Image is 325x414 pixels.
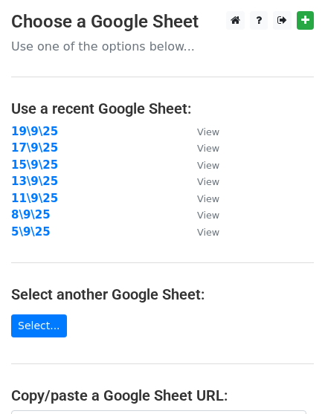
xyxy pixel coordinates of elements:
small: View [197,210,219,221]
h4: Use a recent Google Sheet: [11,100,314,117]
p: Use one of the options below... [11,39,314,54]
small: View [197,193,219,204]
a: View [182,141,219,155]
a: View [182,225,219,239]
small: View [197,143,219,154]
small: View [197,176,219,187]
small: View [197,126,219,138]
a: View [182,125,219,138]
a: 17\9\25 [11,141,58,155]
small: View [197,160,219,171]
h4: Copy/paste a Google Sheet URL: [11,386,314,404]
a: 8\9\25 [11,208,51,221]
a: Select... [11,314,67,337]
a: 5\9\25 [11,225,51,239]
a: View [182,192,219,205]
a: 15\9\25 [11,158,58,172]
a: View [182,158,219,172]
a: 13\9\25 [11,175,58,188]
a: 11\9\25 [11,192,58,205]
h4: Select another Google Sheet: [11,285,314,303]
a: 19\9\25 [11,125,58,138]
a: View [182,175,219,188]
h3: Choose a Google Sheet [11,11,314,33]
small: View [197,227,219,238]
a: View [182,208,219,221]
